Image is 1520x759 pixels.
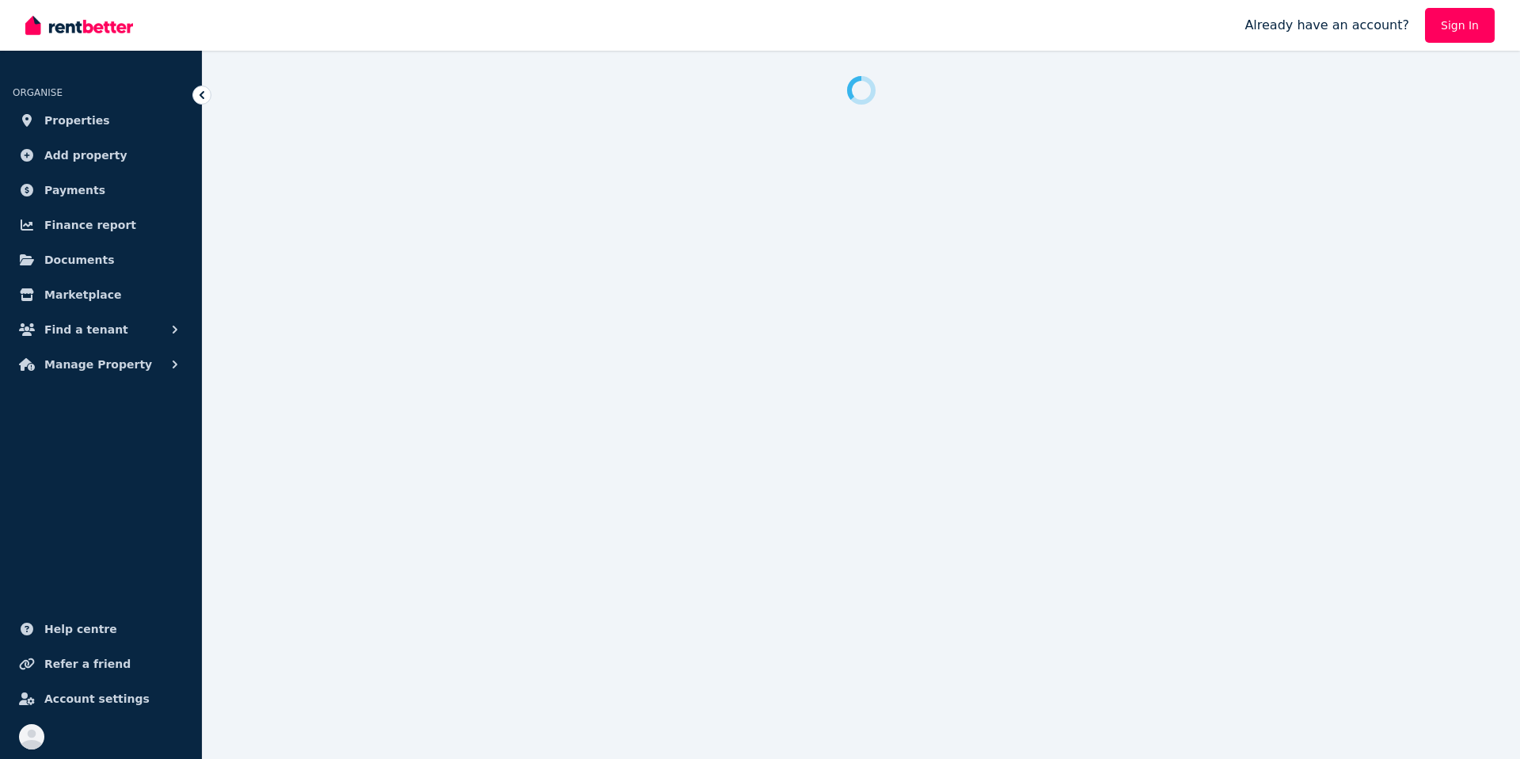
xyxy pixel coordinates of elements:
span: Help centre [44,620,117,639]
button: Find a tenant [13,314,189,345]
a: Properties [13,105,189,136]
a: Sign In [1425,8,1495,43]
span: Manage Property [44,355,152,374]
a: Documents [13,244,189,276]
a: Account settings [13,683,189,715]
span: Add property [44,146,127,165]
button: Manage Property [13,349,189,380]
span: Refer a friend [44,654,131,673]
a: Add property [13,139,189,171]
span: Finance report [44,215,136,235]
img: RentBetter [25,13,133,37]
a: Marketplace [13,279,189,311]
span: ORGANISE [13,87,63,98]
a: Help centre [13,613,189,645]
a: Finance report [13,209,189,241]
span: Find a tenant [44,320,128,339]
a: Refer a friend [13,648,189,680]
span: Payments [44,181,105,200]
span: Already have an account? [1244,16,1409,35]
a: Payments [13,174,189,206]
span: Marketplace [44,285,121,304]
span: Properties [44,111,110,130]
span: Account settings [44,689,150,708]
span: Documents [44,250,115,269]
